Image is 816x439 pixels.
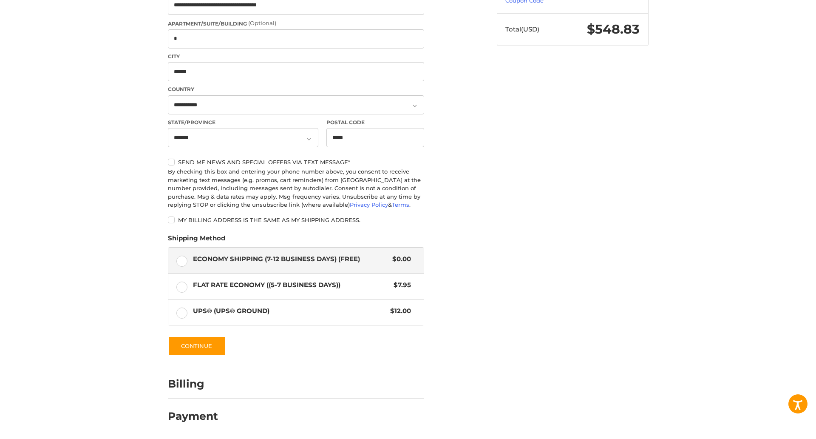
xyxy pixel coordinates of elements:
label: Country [168,86,424,93]
span: $0.00 [388,254,411,264]
a: Terms [392,201,409,208]
label: Send me news and special offers via text message* [168,159,424,165]
div: By checking this box and entering your phone number above, you consent to receive marketing text ... [168,168,424,209]
button: Continue [168,336,226,356]
label: City [168,53,424,60]
label: Apartment/Suite/Building [168,19,424,28]
span: $12.00 [386,306,411,316]
label: My billing address is the same as my shipping address. [168,217,424,223]
span: UPS® (UPS® Ground) [193,306,386,316]
span: Flat Rate Economy ((5-7 Business Days)) [193,280,390,290]
legend: Shipping Method [168,234,225,247]
label: Postal Code [326,119,424,126]
h2: Billing [168,377,218,391]
a: Privacy Policy [350,201,388,208]
span: Economy Shipping (7-12 Business Days) (Free) [193,254,388,264]
label: State/Province [168,119,318,126]
small: (Optional) [248,20,276,26]
span: $7.95 [390,280,411,290]
span: Total (USD) [505,25,539,33]
span: $548.83 [587,21,640,37]
h2: Payment [168,410,218,423]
